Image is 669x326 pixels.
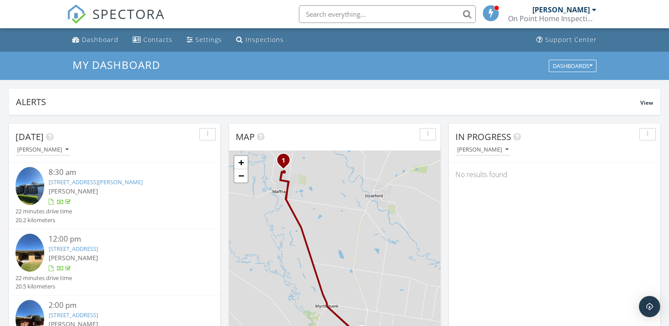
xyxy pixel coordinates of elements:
[449,163,660,186] div: No results found
[545,35,597,44] div: Support Center
[82,35,119,44] div: Dashboard
[639,296,660,317] div: Open Intercom Messenger
[549,60,596,72] button: Dashboards
[532,5,590,14] div: [PERSON_NAME]
[92,4,165,23] span: SPECTORA
[49,245,98,253] a: [STREET_ADDRESS]
[49,187,98,195] span: [PERSON_NAME]
[15,216,72,224] div: 20.2 kilometers
[15,234,44,272] img: 9565694%2Freports%2F1444d3e4-cf73-4c9f-a60f-4a62c0313e67%2Fcover_photos%2FbP5sGJGT3ERJ6f739aa1%2F...
[49,167,197,178] div: 8:30 am
[49,300,197,311] div: 2:00 pm
[640,99,653,106] span: View
[233,32,287,48] a: Inspections
[553,63,593,69] div: Dashboards
[15,167,44,205] img: 9565660%2Freports%2Ff08ec689-9a66-4792-a852-e224ebdad8a2%2Fcover_photos%2F6kPq0SjGDSZotiml8FKk%2F...
[245,35,284,44] div: Inspections
[282,158,285,164] i: 1
[15,144,70,156] button: [PERSON_NAME]
[533,32,600,48] a: Support Center
[15,274,72,282] div: 22 minutes drive time
[15,207,72,216] div: 22 minutes drive time
[69,32,122,48] a: Dashboard
[49,254,98,262] span: [PERSON_NAME]
[236,131,255,143] span: Map
[16,96,640,108] div: Alerts
[455,144,510,156] button: [PERSON_NAME]
[183,32,226,48] a: Settings
[15,282,72,291] div: 20.5 kilometers
[49,178,143,186] a: [STREET_ADDRESS][PERSON_NAME]
[234,156,248,169] a: Zoom in
[508,14,596,23] div: On Point Home Inspections
[67,4,86,24] img: The Best Home Inspection Software - Spectora
[129,32,176,48] a: Contacts
[15,131,44,143] span: [DATE]
[234,169,248,182] a: Zoom out
[15,234,214,291] a: 12:00 pm [STREET_ADDRESS] [PERSON_NAME] 22 minutes drive time 20.5 kilometers
[457,147,508,153] div: [PERSON_NAME]
[15,167,214,224] a: 8:30 am [STREET_ADDRESS][PERSON_NAME] [PERSON_NAME] 22 minutes drive time 20.2 kilometers
[283,160,289,165] div: 5 Jacobs Dr, Maffra, VIC 3860
[143,35,172,44] div: Contacts
[49,311,98,319] a: [STREET_ADDRESS]
[67,12,165,30] a: SPECTORA
[49,234,197,245] div: 12:00 pm
[17,147,69,153] div: [PERSON_NAME]
[195,35,222,44] div: Settings
[73,57,160,72] span: My Dashboard
[455,131,511,143] span: In Progress
[299,5,476,23] input: Search everything...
